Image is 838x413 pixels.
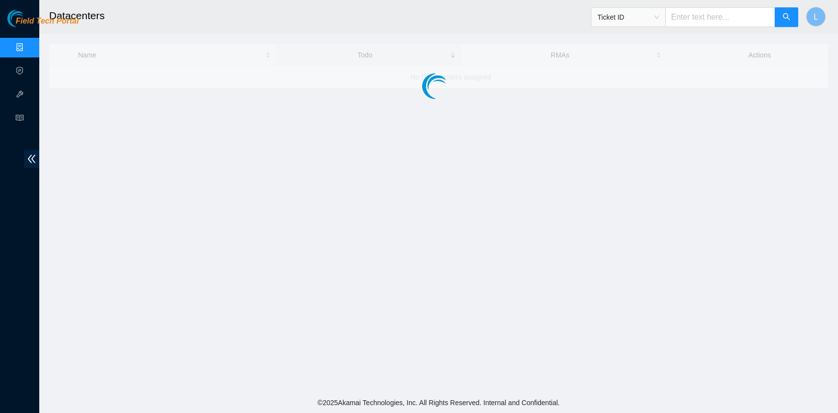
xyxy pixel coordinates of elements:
img: Akamai Technologies [7,10,50,27]
span: Field Tech Portal [16,17,79,26]
input: Enter text here... [665,7,775,27]
span: read [16,110,24,129]
a: Akamai TechnologiesField Tech Portal [7,18,79,30]
button: L [806,7,826,27]
span: double-left [24,150,39,168]
span: Ticket ID [597,10,659,25]
span: L [814,11,818,23]
footer: © 2025 Akamai Technologies, Inc. All Rights Reserved. Internal and Confidential. [39,392,838,413]
span: search [783,13,790,22]
button: search [775,7,798,27]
